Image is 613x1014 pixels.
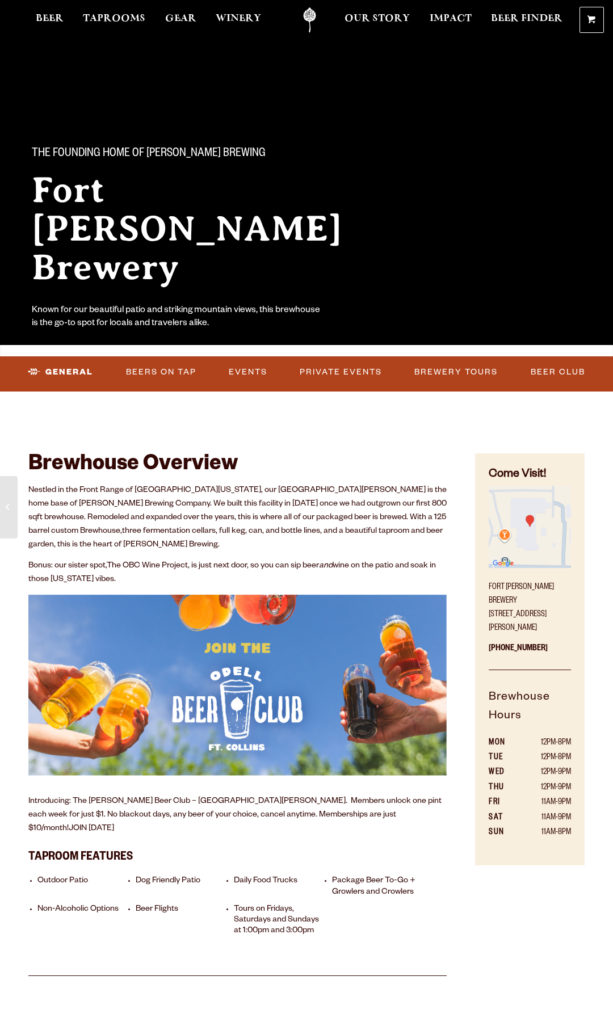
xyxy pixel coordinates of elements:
[136,904,230,937] li: Beer Flights
[489,486,571,568] img: Small thumbnail of location on map
[28,7,71,33] a: Beer
[69,824,114,834] a: JOIN [DATE]
[28,453,447,478] h2: Brewhouse Overview
[489,562,571,571] a: Find on Google Maps (opens in a new window)
[430,14,472,23] span: Impact
[288,7,331,33] a: Odell Home
[518,751,571,765] td: 12PM-8PM
[518,826,571,840] td: 11AM-8PM
[75,7,153,33] a: Taprooms
[526,359,590,385] a: Beer Club
[158,7,204,33] a: Gear
[234,876,328,898] li: Daily Food Trucks
[422,7,479,33] a: Impact
[121,359,201,385] a: Beers on Tap
[489,826,518,840] th: SUN
[489,796,518,810] th: FRI
[107,562,188,571] a: The OBC Wine Project
[489,636,571,670] p: [PHONE_NUMBER]
[332,876,426,898] li: Package Beer To-Go + Growlers and Crowlers
[28,795,447,836] p: Introducing: The [PERSON_NAME] Beer Club – [GEOGRAPHIC_DATA][PERSON_NAME]. Members unlock one pin...
[518,736,571,751] td: 12PM-8PM
[32,305,322,331] div: Known for our beautiful patio and striking mountain views, this brewhouse is the go-to spot for l...
[345,14,410,23] span: Our Story
[489,736,518,751] th: MON
[36,14,64,23] span: Beer
[234,904,328,937] li: Tours on Fridays, Saturdays and Sundays at 1:00pm and 3:00pm
[216,14,261,23] span: Winery
[208,7,268,33] a: Winery
[518,796,571,810] td: 11AM-9PM
[37,876,132,898] li: Outdoor Patio
[32,147,266,162] span: The Founding Home of [PERSON_NAME] Brewing
[337,7,417,33] a: Our Story
[489,765,518,780] th: WED
[295,359,387,385] a: Private Events
[489,811,518,826] th: SAT
[28,559,447,587] p: Bonus: our sister spot, , is just next door, so you can sip beer wine on the patio and soak in th...
[28,527,443,550] span: three fermentation cellars, full keg, can, and bottle lines, and a beautiful taproom and beer gar...
[224,359,272,385] a: Events
[489,751,518,765] th: TUE
[83,14,145,23] span: Taprooms
[489,467,571,483] h4: Come Visit!
[28,484,447,552] p: Nestled in the Front Range of [GEOGRAPHIC_DATA][US_STATE], our [GEOGRAPHIC_DATA][PERSON_NAME] is ...
[165,14,196,23] span: Gear
[518,781,571,796] td: 12PM-9PM
[23,359,98,385] a: General
[489,574,571,636] p: Fort [PERSON_NAME] Brewery [STREET_ADDRESS][PERSON_NAME]
[489,689,571,736] h5: Brewhouse Hours
[37,904,132,937] li: Non-Alcoholic Options
[28,844,447,868] h3: Taproom Features
[410,359,502,385] a: Brewery Tours
[319,562,333,571] em: and
[484,7,570,33] a: Beer Finder
[518,811,571,826] td: 11AM-9PM
[32,171,386,287] h2: Fort [PERSON_NAME] Brewery
[136,876,230,898] li: Dog Friendly Patio
[489,781,518,796] th: THU
[491,14,562,23] span: Beer Finder
[518,765,571,780] td: 12PM-9PM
